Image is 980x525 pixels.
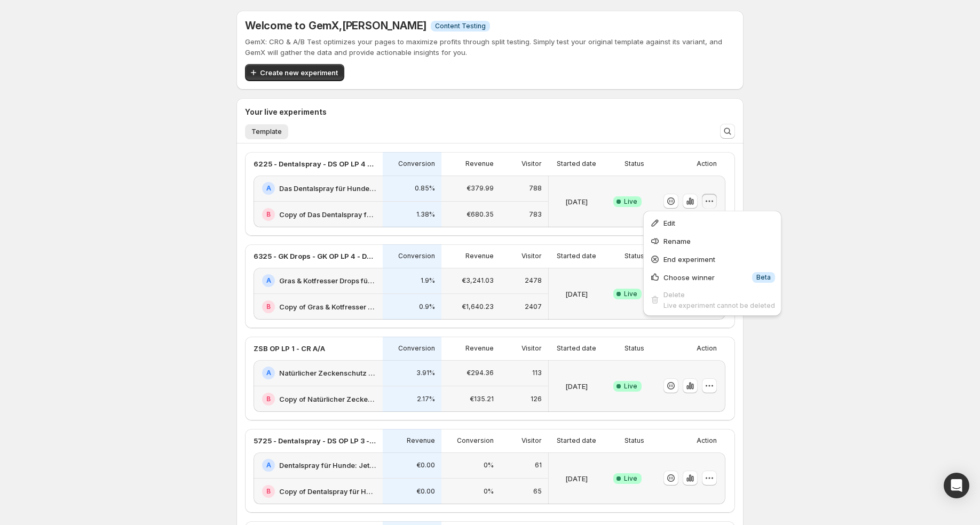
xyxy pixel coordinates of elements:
p: €135.21 [470,395,494,403]
h2: A [266,461,271,470]
span: Live [624,290,637,298]
p: 0.9% [419,303,435,311]
p: [DATE] [565,289,588,299]
p: €294.36 [467,369,494,377]
span: Live [624,474,637,483]
h2: A [266,276,271,285]
p: [DATE] [565,473,588,484]
button: DeleteLive experiment cannot be deleted [646,287,778,313]
p: 113 [532,369,542,377]
h2: Dentalspray für Hunde: Jetzt Neukunden Deal sichern! [279,460,376,471]
p: 0% [484,461,494,470]
p: 6225 - Dentalspray - DS OP LP 4 - Offer - (1,3,6) vs. (CFO) [254,158,376,169]
p: Started date [557,436,596,445]
button: End experiment [646,250,778,267]
h2: B [266,395,271,403]
span: Template [251,128,282,136]
h2: Copy of Dentalspray für Hunde: Jetzt Neukunden Deal sichern! [279,486,376,497]
button: Rename [646,232,778,249]
h3: Your live experiments [245,107,327,117]
h2: Copy of Gras & Kotfresser Drops für Hunde: Jetzt Neukunden Deal sichern!-v1 [279,301,376,312]
p: Action [697,344,717,353]
h5: Welcome to GemX [245,19,426,32]
p: €0.00 [416,461,435,470]
h2: B [266,303,271,311]
span: Edit [663,219,675,227]
p: Visitor [521,160,542,168]
p: Conversion [457,436,494,445]
p: Action [697,436,717,445]
p: Started date [557,160,596,168]
p: Started date [557,344,596,353]
p: Visitor [521,344,542,353]
p: €379.99 [467,184,494,193]
p: 1.38% [416,210,435,219]
p: €3,241.03 [462,276,494,285]
p: 788 [529,184,542,193]
h2: A [266,184,271,193]
span: Live [624,382,637,391]
p: 65 [533,487,542,496]
p: 783 [529,210,542,219]
p: 0.85% [415,184,435,193]
p: 2478 [525,276,542,285]
p: Revenue [407,436,435,445]
p: 6325 - GK Drops - GK OP LP 4 - Design - (1,3,6) vs. (CFO) [254,251,376,261]
p: 5725 - Dentalspray - DS OP LP 3 - kleine offer box mobil [254,435,376,446]
p: Status [625,436,644,445]
p: Visitor [521,252,542,260]
p: [DATE] [565,381,588,392]
p: 1.9% [421,276,435,285]
p: 126 [531,395,542,403]
p: 61 [535,461,542,470]
p: Revenue [465,344,494,353]
button: Search and filter results [720,124,735,139]
p: Revenue [465,160,494,168]
h2: B [266,210,271,219]
p: €1,640.23 [462,303,494,311]
p: Conversion [398,344,435,353]
span: Live experiment cannot be deleted [663,301,775,309]
p: Status [625,160,644,168]
div: Open Intercom Messenger [944,473,969,498]
p: Conversion [398,160,435,168]
p: Status [625,344,644,353]
span: Create new experiment [260,67,338,78]
h2: Natürlicher Zeckenschutz für Hunde: Jetzt Neukunden Deal sichern! [279,368,376,378]
span: Choose winner [663,273,715,282]
p: Conversion [398,252,435,260]
span: Rename [663,237,691,245]
p: 3.91% [416,369,435,377]
h2: Copy of Natürlicher Zeckenschutz für Hunde: Jetzt Neukunden Deal sichern! [279,394,376,404]
button: Edit [646,214,778,231]
p: Action [697,160,717,168]
p: Started date [557,252,596,260]
span: , [PERSON_NAME] [339,19,426,32]
p: 2407 [525,303,542,311]
p: [DATE] [565,196,588,207]
p: €680.35 [467,210,494,219]
div: Delete [663,289,775,300]
p: ZSB OP LP 1 - CR A/A [254,343,325,354]
h2: Copy of Das Dentalspray für Hunde: Jetzt Neukunden Deal sichern!-v1 [279,209,376,220]
h2: Das Dentalspray für Hunde: Jetzt Neukunden Deal sichern!-v1 [279,183,376,194]
span: Live [624,197,637,206]
span: Beta [756,273,771,282]
p: GemX: CRO & A/B Test optimizes your pages to maximize profits through split testing. Simply test ... [245,36,735,58]
span: Content Testing [435,22,486,30]
p: €0.00 [416,487,435,496]
p: Visitor [521,436,542,445]
p: 2.17% [417,395,435,403]
span: End experiment [663,255,715,264]
button: Create new experiment [245,64,344,81]
h2: B [266,487,271,496]
p: Revenue [465,252,494,260]
button: Choose winnerInfoBeta [646,268,778,285]
p: 0% [484,487,494,496]
p: Status [625,252,644,260]
h2: Gras & Kotfresser Drops für Hunde: Jetzt Neukunden Deal sichern!-v1 [279,275,376,286]
h2: A [266,369,271,377]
